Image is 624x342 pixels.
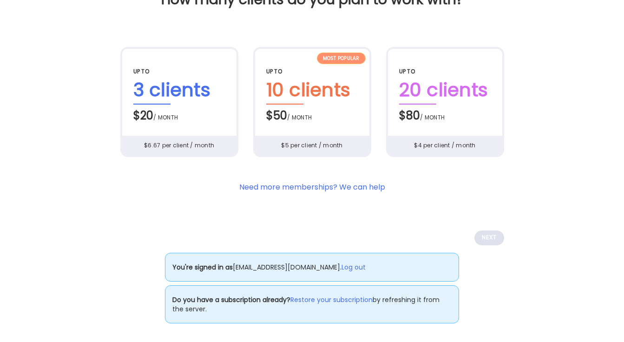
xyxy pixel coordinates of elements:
div: $20 [133,105,225,124]
div: 20 clients [399,76,491,105]
div: $6.67 per client / month [122,136,237,155]
div: $4 per client / month [388,136,503,155]
p: . [165,253,459,282]
b: Do you have a subscription already? [172,295,290,304]
div: 10 clients [266,76,358,105]
div: $50 [266,105,358,124]
a: Restore your subscription [290,295,373,305]
span: [EMAIL_ADDRESS][DOMAIN_NAME] [233,263,340,272]
div: Most popular [317,53,366,64]
div: Next [474,230,504,245]
div: up to [133,67,225,76]
span: / month [287,113,312,121]
p: by refreshing it from the server. [165,285,459,323]
div: 3 clients [133,76,225,105]
a: Log out [342,263,366,272]
div: $80 [399,105,491,124]
span: / month [153,113,178,121]
div: $5 per client / month [255,136,370,155]
section: Need more memberships? We can help [239,182,385,193]
div: up to [399,67,491,76]
b: You're signed in as [172,263,233,272]
div: up to [266,67,358,76]
span: / month [420,113,445,121]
